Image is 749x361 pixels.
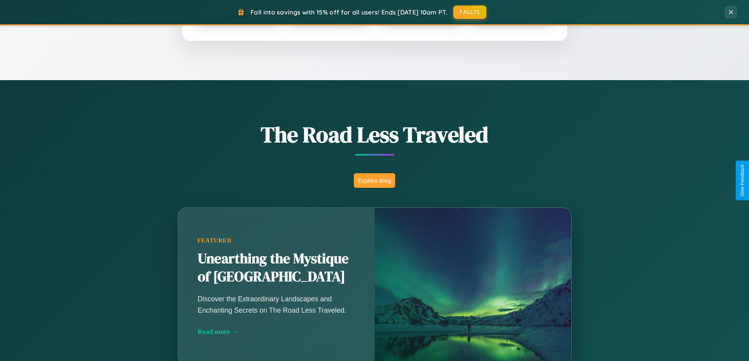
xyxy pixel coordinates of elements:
button: FALL15 [453,5,486,19]
h2: Unearthing the Mystique of [GEOGRAPHIC_DATA] [198,250,355,286]
div: Featured [198,237,355,244]
p: Discover the Extraordinary Landscapes and Enchanting Secrets on The Road Less Traveled. [198,293,355,315]
div: Give Feedback [740,165,745,196]
button: Explore Blog [354,173,395,188]
span: Fall into savings with 15% off for all users! Ends [DATE] 10am PT. [250,8,447,16]
div: Read more → [198,328,355,336]
h1: The Road Less Traveled [139,119,611,150]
